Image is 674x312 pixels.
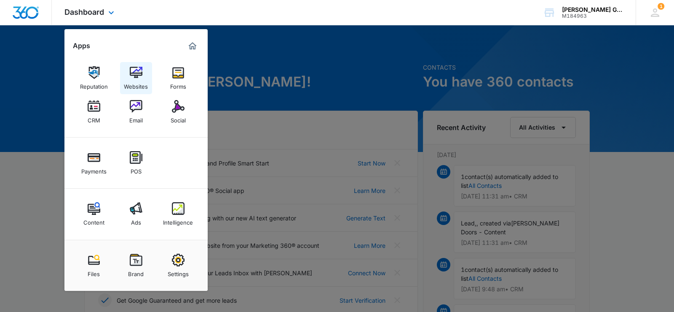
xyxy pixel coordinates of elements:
div: Email [129,113,143,124]
a: Reputation [78,62,110,94]
div: notifications count [658,3,664,10]
a: Files [78,250,110,282]
div: account id [562,13,623,19]
div: Files [88,266,100,277]
a: Marketing 360® Dashboard [186,39,199,53]
a: Websites [120,62,152,94]
h2: Apps [73,42,90,50]
a: Ads [120,198,152,230]
div: CRM [88,113,100,124]
a: POS [120,147,152,179]
div: Social [171,113,186,124]
div: Reputation [80,79,108,90]
span: Dashboard [64,8,104,16]
div: Brand [128,266,144,277]
div: Content [83,215,104,226]
a: Intelligence [162,198,194,230]
a: Brand [120,250,152,282]
a: Social [162,96,194,128]
div: Ads [131,215,141,226]
div: POS [131,164,142,175]
a: Forms [162,62,194,94]
div: account name [562,6,623,13]
a: Payments [78,147,110,179]
a: CRM [78,96,110,128]
a: Content [78,198,110,230]
div: Websites [124,79,148,90]
div: Intelligence [163,215,193,226]
a: Settings [162,250,194,282]
div: Settings [168,266,189,277]
div: Forms [170,79,186,90]
div: Payments [81,164,107,175]
span: 1 [658,3,664,10]
a: Email [120,96,152,128]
